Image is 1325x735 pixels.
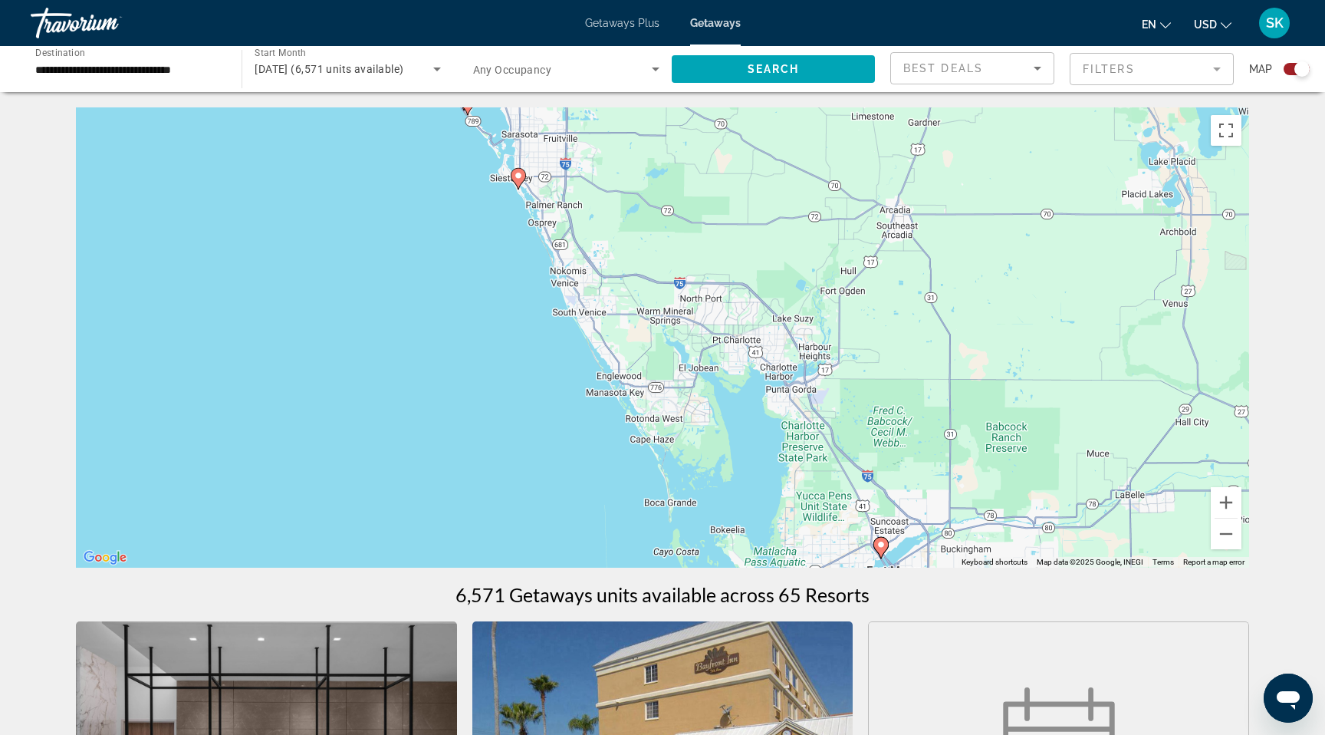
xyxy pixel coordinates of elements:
iframe: Button to launch messaging window [1264,674,1313,723]
a: Travorium [31,3,184,43]
button: Change language [1142,13,1171,35]
a: Open this area in Google Maps (opens a new window) [80,548,130,568]
button: Change currency [1194,13,1231,35]
button: User Menu [1254,7,1294,39]
span: Map data ©2025 Google, INEGI [1037,558,1143,566]
span: USD [1194,18,1217,31]
span: Map [1249,58,1272,80]
h1: 6,571 Getaways units available across 65 Resorts [455,583,870,606]
span: Search [748,63,800,75]
a: Getaways [690,17,741,29]
mat-select: Sort by [903,59,1041,77]
span: SK [1266,15,1284,31]
a: Terms (opens in new tab) [1152,558,1174,566]
span: [DATE] (6,571 units available) [255,63,403,75]
span: en [1142,18,1156,31]
img: Google [80,548,130,568]
button: Zoom in [1211,487,1241,518]
span: Destination [35,47,85,58]
button: Toggle fullscreen view [1211,115,1241,146]
button: Keyboard shortcuts [962,557,1027,568]
span: Start Month [255,48,306,58]
button: Zoom out [1211,519,1241,549]
span: Any Occupancy [473,64,552,76]
button: Search [672,55,875,83]
a: Report a map error [1183,558,1244,566]
a: Getaways Plus [585,17,659,29]
button: Filter [1070,52,1234,86]
span: Best Deals [903,62,983,74]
